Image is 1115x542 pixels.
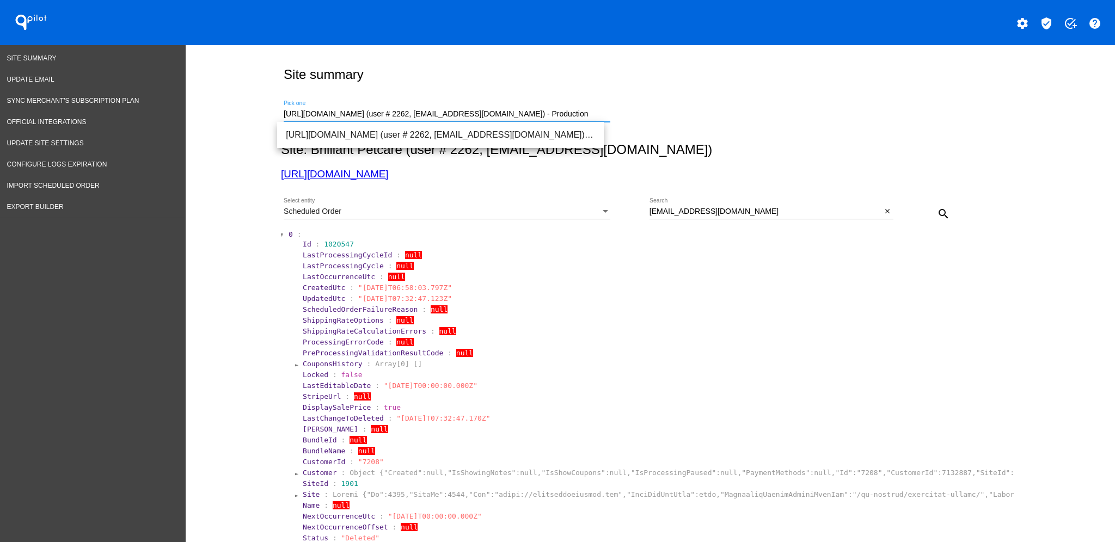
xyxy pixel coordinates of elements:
h1: QPilot [9,11,53,33]
a: [URL][DOMAIN_NAME] [281,168,388,180]
h2: Site summary [284,67,364,82]
input: Number [284,110,610,119]
span: : [350,294,354,303]
span: null [401,523,418,531]
span: ShippingRateCalculationErrors [303,327,426,335]
span: "[DATE]T07:32:47.170Z" [396,414,490,422]
span: : [388,338,393,346]
span: null [350,436,366,444]
span: Id [303,240,311,248]
span: : [316,240,320,248]
span: LastProcessingCycleId [303,251,392,259]
span: null [371,425,388,433]
mat-icon: verified_user [1040,17,1053,30]
span: "[DATE]T00:00:00.000Z" [384,381,477,390]
span: 1901 [341,479,358,488]
span: : [431,327,435,335]
span: LastChangeToDeleted [303,414,384,422]
span: Array[0] [] [375,360,422,368]
span: 1020547 [324,240,354,248]
span: Name [303,501,320,509]
mat-icon: settings [1016,17,1029,30]
span: Update Email [7,76,54,83]
span: : [324,490,328,498]
span: "[DATE]T00:00:00.000Z" [388,512,482,520]
span: : [333,479,337,488]
span: NextOccurrenceUtc [303,512,375,520]
span: : [341,469,346,477]
span: LastEditableDate [303,381,371,390]
span: : [379,273,384,281]
span: ProcessingErrorCode [303,338,384,346]
mat-icon: search [937,207,950,220]
span: LastOccurrenceUtc [303,273,375,281]
input: Search [650,207,882,216]
span: null [396,262,413,270]
span: null [388,273,405,281]
span: : [350,447,354,455]
span: : [375,403,379,411]
span: Import Scheduled Order [7,182,100,189]
span: Export Builder [7,203,64,211]
span: ShippingRateOptions [303,316,384,324]
span: [PERSON_NAME] [303,425,358,433]
span: null [396,338,413,346]
span: CouponsHistory [303,360,363,368]
span: : [422,305,426,313]
span: null [405,251,422,259]
span: : [366,360,371,368]
span: BundleId [303,436,337,444]
span: CreatedUtc [303,284,345,292]
span: : [333,534,337,542]
span: : [363,425,367,433]
mat-icon: add_task [1064,17,1077,30]
span: false [341,371,363,379]
span: Configure logs expiration [7,161,107,168]
span: null [439,327,456,335]
span: : [297,230,302,238]
h2: Site: Brilliant Petcare (user # 2262, [EMAIL_ADDRESS][DOMAIN_NAME]) [281,142,1015,157]
span: BundleName [303,447,345,455]
span: : [345,392,350,401]
span: DisplaySalePrice [303,403,371,411]
span: Scheduled Order [284,207,341,215]
span: : [350,284,354,292]
span: LastProcessingCycle [303,262,384,270]
span: : [333,371,337,379]
span: : [392,523,396,531]
span: : [341,436,346,444]
button: Clear [882,206,893,217]
span: : [388,262,393,270]
span: : [379,512,384,520]
span: [URL][DOMAIN_NAME] (user # 2262, [EMAIL_ADDRESS][DOMAIN_NAME]) - Production [286,122,595,148]
span: "[DATE]T06:58:03.797Z" [358,284,452,292]
span: CustomerId [303,458,345,466]
span: : [388,316,393,324]
span: Update Site Settings [7,139,84,147]
span: NextOccurrenceOffset [303,523,388,531]
span: true [384,403,401,411]
span: : [375,381,379,390]
span: Site [303,490,320,498]
span: : [396,251,401,259]
mat-icon: close [884,207,891,216]
span: null [396,316,413,324]
span: null [456,349,473,357]
span: null [354,392,371,401]
span: ScheduledOrderFailureReason [303,305,418,313]
span: Site Summary [7,54,57,62]
span: "7208" [358,458,384,466]
span: Sync Merchant's Subscription Plan [7,97,139,104]
span: null [333,501,350,509]
span: : [350,458,354,466]
span: Customer [303,469,337,477]
mat-select: Select entity [284,207,610,216]
span: UpdatedUtc [303,294,345,303]
mat-icon: help [1088,17,1101,30]
span: "[DATE]T07:32:47.123Z" [358,294,452,303]
span: SiteId [303,479,328,488]
span: : [388,414,393,422]
span: StripeUrl [303,392,341,401]
span: : [324,501,328,509]
span: null [358,447,375,455]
